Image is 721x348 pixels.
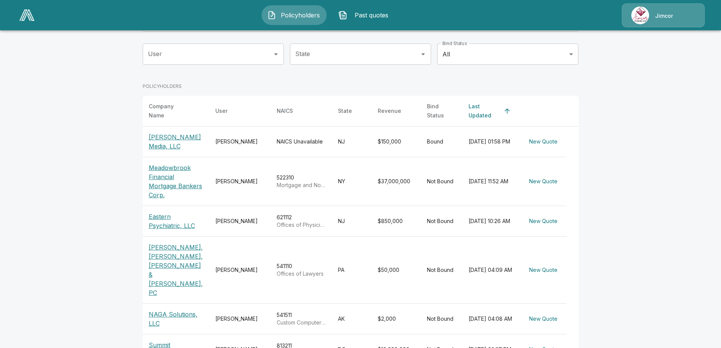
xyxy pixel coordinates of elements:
[526,312,561,326] button: New Quote
[19,9,34,21] img: AA Logo
[350,11,392,20] span: Past quotes
[332,206,372,237] td: NJ
[372,304,421,334] td: $2,000
[333,5,398,25] button: Past quotes IconPast quotes
[526,214,561,228] button: New Quote
[277,319,326,326] p: Custom Computer Programming Services
[332,237,372,304] td: PA
[421,96,462,126] th: Bind Status
[372,126,421,157] td: $150,000
[421,126,462,157] td: Bound
[277,174,326,189] div: 522310
[462,206,520,237] td: [DATE] 10:26 AM
[149,163,203,200] p: Meadowbrook Financial Mortgage Bankers Corp.
[277,311,326,326] div: 541511
[526,263,561,277] button: New Quote
[262,5,327,25] button: Policyholders IconPolicyholders
[279,11,321,20] span: Policyholders
[372,157,421,206] td: $37,000,000
[215,138,265,145] div: [PERSON_NAME]
[338,11,347,20] img: Past quotes Icon
[421,304,462,334] td: Not Bound
[277,262,326,278] div: 541110
[271,49,281,59] button: Open
[149,212,203,230] p: Eastern Psychiatric, LLC
[437,44,578,65] div: All
[526,135,561,149] button: New Quote
[271,126,332,157] td: NAICS Unavailable
[526,175,561,189] button: New Quote
[149,133,203,151] p: [PERSON_NAME] Media, LLC
[215,315,265,323] div: [PERSON_NAME]
[277,181,326,189] p: Mortgage and Nonmortgage Loan Brokers
[215,217,265,225] div: [PERSON_NAME]
[332,304,372,334] td: AK
[442,40,467,47] label: Bind Status
[143,83,182,90] p: POLICYHOLDERS
[421,157,462,206] td: Not Bound
[149,243,203,297] p: [PERSON_NAME], [PERSON_NAME], [PERSON_NAME] & [PERSON_NAME], PC
[338,106,352,115] div: State
[378,106,401,115] div: Revenue
[372,206,421,237] td: $850,000
[462,237,520,304] td: [DATE] 04:09 AM
[149,310,203,328] p: NAGA Solutions, LLC
[267,11,276,20] img: Policyholders Icon
[421,237,462,304] td: Not Bound
[277,106,293,115] div: NAICS
[149,102,190,120] div: Company Name
[277,214,326,229] div: 621112
[215,106,227,115] div: User
[462,126,520,157] td: [DATE] 01:58 PM
[277,221,326,229] p: Offices of Physicians, Mental Health Specialists
[215,178,265,185] div: [PERSON_NAME]
[372,237,421,304] td: $50,000
[462,157,520,206] td: [DATE] 11:52 AM
[421,206,462,237] td: Not Bound
[462,304,520,334] td: [DATE] 04:08 AM
[332,126,372,157] td: NJ
[469,102,500,120] div: Last Updated
[332,157,372,206] td: NY
[215,266,265,274] div: [PERSON_NAME]
[418,49,428,59] button: Open
[277,270,326,278] p: Offices of Lawyers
